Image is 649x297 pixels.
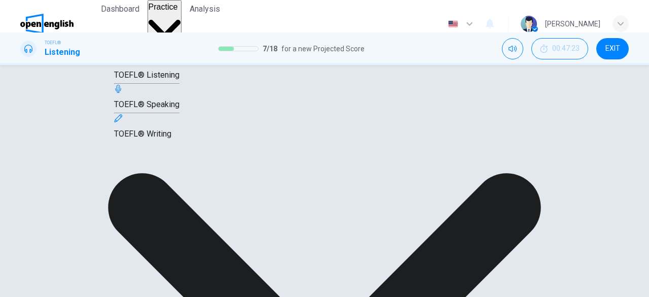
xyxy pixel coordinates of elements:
img: Profile picture [521,16,537,32]
div: TOEFL® Speaking [114,84,179,111]
span: 00:47:23 [552,45,580,53]
div: [PERSON_NAME] [545,18,600,30]
div: TOEFL® Writing [114,114,179,140]
span: Practice [149,3,178,11]
span: TOEFL® Writing [114,129,171,139]
span: 7 / 18 [263,43,277,55]
span: EXIT [605,45,620,53]
div: Mute [502,38,523,59]
div: TOEFL® Listening [114,55,179,81]
span: TOEFL® Listening [114,70,179,80]
span: for a new Projected Score [281,43,365,55]
img: en [447,20,459,28]
img: OpenEnglish logo [20,14,74,34]
button: EXIT [596,38,629,59]
h1: Listening [45,46,80,58]
button: 00:47:23 [531,38,588,59]
a: OpenEnglish logo [20,14,97,34]
div: Hide [531,38,588,59]
span: Analysis [190,3,220,15]
span: TOEFL® [45,39,61,46]
span: TOEFL® Speaking [114,100,179,109]
span: Dashboard [101,3,139,15]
